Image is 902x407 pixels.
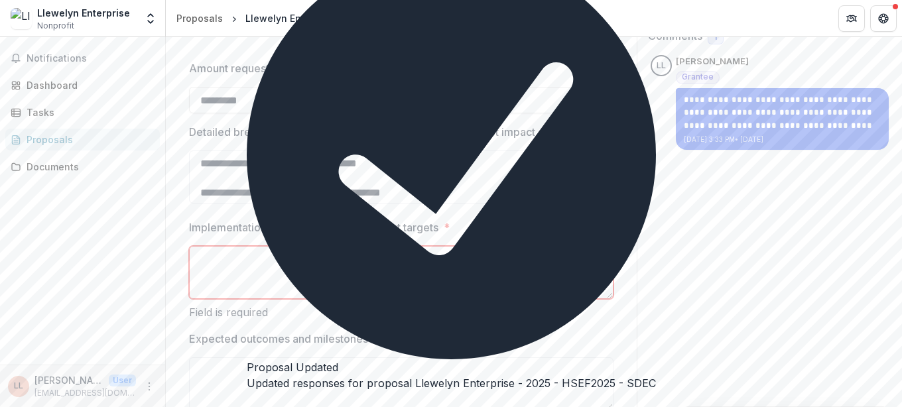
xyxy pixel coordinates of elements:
p: Expected outcomes and milestones [189,331,368,347]
span: Notifications [27,53,155,64]
p: Implementation timeline to achieve impact targets [189,219,438,235]
button: Open entity switcher [141,5,160,32]
button: Notifications [5,48,160,69]
button: Partners [838,5,865,32]
a: Proposals [171,9,228,28]
button: More [141,378,157,394]
div: Proposals [27,133,149,146]
p: Amount requested [189,60,283,76]
p: Detailed breakdown(budget) of funding requirements to meet impact goals: [189,124,568,140]
p: [DATE] 3:33 PM • [DATE] [684,135,881,145]
div: Dashboard [27,78,149,92]
p: [EMAIL_ADDRESS][DOMAIN_NAME] [34,387,136,399]
img: Llewelyn Enterprise [11,8,32,29]
div: Documents [27,160,149,174]
p: [PERSON_NAME] [34,373,103,387]
div: Llewelyn Lipi [657,62,666,70]
a: Proposals [5,129,160,150]
span: Nonprofit [37,20,74,32]
p: [PERSON_NAME] [676,55,749,68]
div: Llewelyn Enterprise - 2025 - HSEF2025 - SDEC [245,11,461,25]
div: Field is required [189,304,613,320]
div: Proposals [176,11,223,25]
a: Documents [5,156,160,178]
div: Tasks [27,105,149,119]
span: Grantee [682,72,714,82]
a: Tasks [5,101,160,123]
button: Get Help [870,5,897,32]
a: Dashboard [5,74,160,96]
div: Llewelyn Lipi [14,382,23,390]
p: User [109,375,136,386]
nav: breadcrumb [171,9,466,28]
div: Llewelyn Enterprise [37,6,130,20]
